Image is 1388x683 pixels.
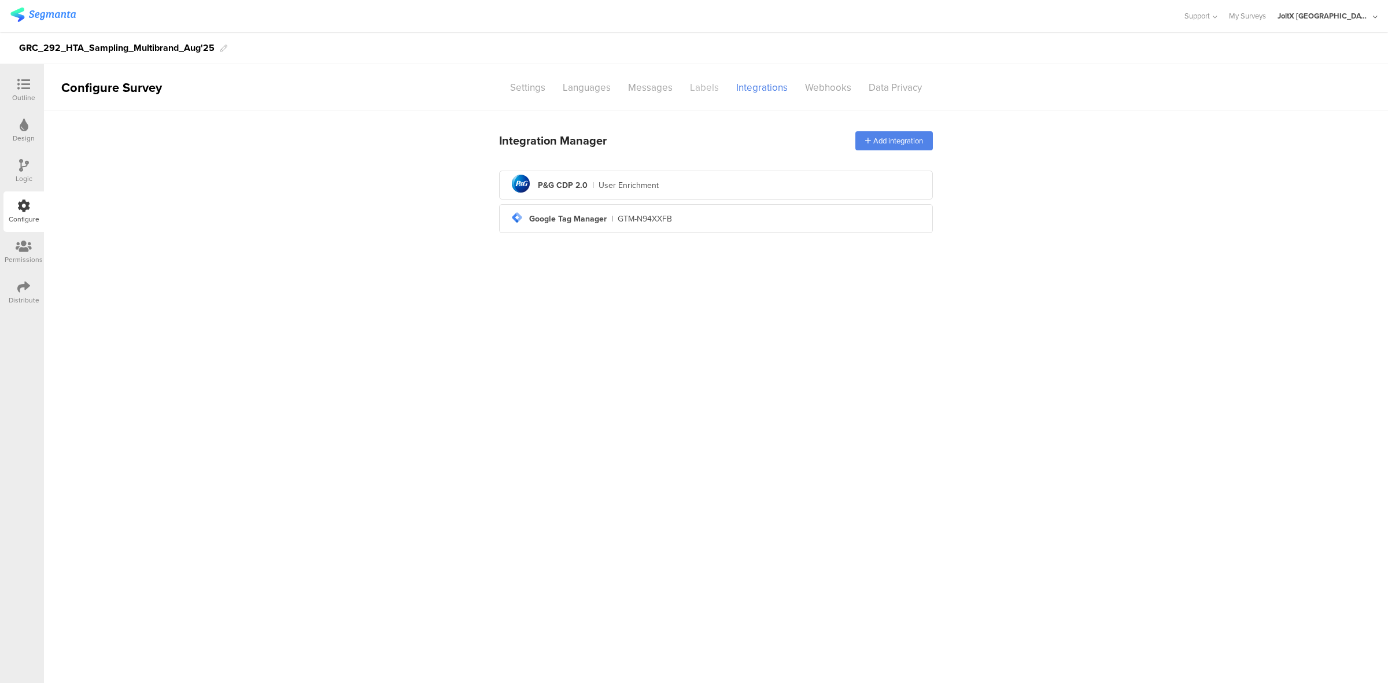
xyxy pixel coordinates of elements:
div: Logic [16,173,32,184]
div: | [592,179,594,191]
div: Configure Survey [44,78,177,97]
div: Integration Manager [499,132,607,149]
div: Data Privacy [860,77,931,98]
div: Languages [554,77,619,98]
div: Configure [9,214,39,224]
span: Support [1184,10,1210,21]
div: Labels [681,77,728,98]
div: | [611,213,613,225]
div: GRC_292_HTA_Sampling_Multibrand_Aug'25 [19,39,215,57]
div: GTM-N94XXFB [618,213,672,225]
div: Settings [501,77,554,98]
div: Google Tag Manager [529,213,607,225]
div: User Enrichment [599,179,659,191]
div: Outline [12,93,35,103]
div: Distribute [9,295,39,305]
div: Permissions [5,254,43,265]
div: Messages [619,77,681,98]
div: P&G CDP 2.0 [538,179,588,191]
img: segmanta logo [10,8,76,22]
div: Add integration [855,131,933,150]
div: Webhooks [796,77,860,98]
div: JoltX [GEOGRAPHIC_DATA] [1278,10,1370,21]
div: Integrations [728,77,796,98]
div: Design [13,133,35,143]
